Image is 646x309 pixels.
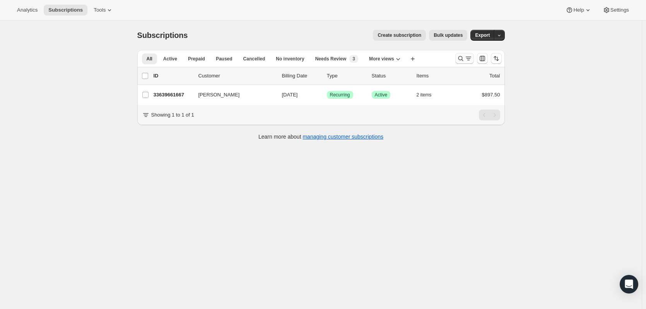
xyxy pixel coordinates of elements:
[154,72,500,80] div: IDCustomerBilling DateTypeStatusItemsTotal
[315,56,347,62] span: Needs Review
[258,133,383,141] p: Learn more about
[17,7,38,13] span: Analytics
[610,7,629,13] span: Settings
[188,56,205,62] span: Prepaid
[198,91,240,99] span: [PERSON_NAME]
[216,56,232,62] span: Paused
[89,5,118,15] button: Tools
[198,72,276,80] p: Customer
[455,53,474,64] button: Search and filter results
[94,7,106,13] span: Tools
[327,72,366,80] div: Type
[598,5,634,15] button: Settings
[573,7,584,13] span: Help
[375,92,388,98] span: Active
[417,89,440,100] button: 2 items
[561,5,596,15] button: Help
[154,89,500,100] div: 33639661667[PERSON_NAME][DATE]SuccessRecurringSuccessActive2 items$897.50
[373,30,426,41] button: Create subscription
[475,32,490,38] span: Export
[429,30,467,41] button: Bulk updates
[417,92,432,98] span: 2 items
[276,56,304,62] span: No inventory
[151,111,194,119] p: Showing 1 to 1 of 1
[302,134,383,140] a: managing customer subscriptions
[620,275,638,294] div: Open Intercom Messenger
[477,53,488,64] button: Customize table column order and visibility
[372,72,410,80] p: Status
[12,5,42,15] button: Analytics
[352,56,355,62] span: 3
[44,5,87,15] button: Subscriptions
[470,30,494,41] button: Export
[282,92,298,98] span: [DATE]
[364,53,405,64] button: More views
[330,92,350,98] span: Recurring
[407,53,419,64] button: Create new view
[163,56,177,62] span: Active
[154,91,192,99] p: 33639661667
[137,31,188,39] span: Subscriptions
[194,89,271,101] button: [PERSON_NAME]
[154,72,192,80] p: ID
[491,53,502,64] button: Sort the results
[48,7,83,13] span: Subscriptions
[417,72,455,80] div: Items
[489,72,500,80] p: Total
[369,56,394,62] span: More views
[243,56,265,62] span: Cancelled
[482,92,500,98] span: $897.50
[282,72,321,80] p: Billing Date
[434,32,463,38] span: Bulk updates
[479,110,500,120] nav: Pagination
[147,56,152,62] span: All
[378,32,421,38] span: Create subscription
